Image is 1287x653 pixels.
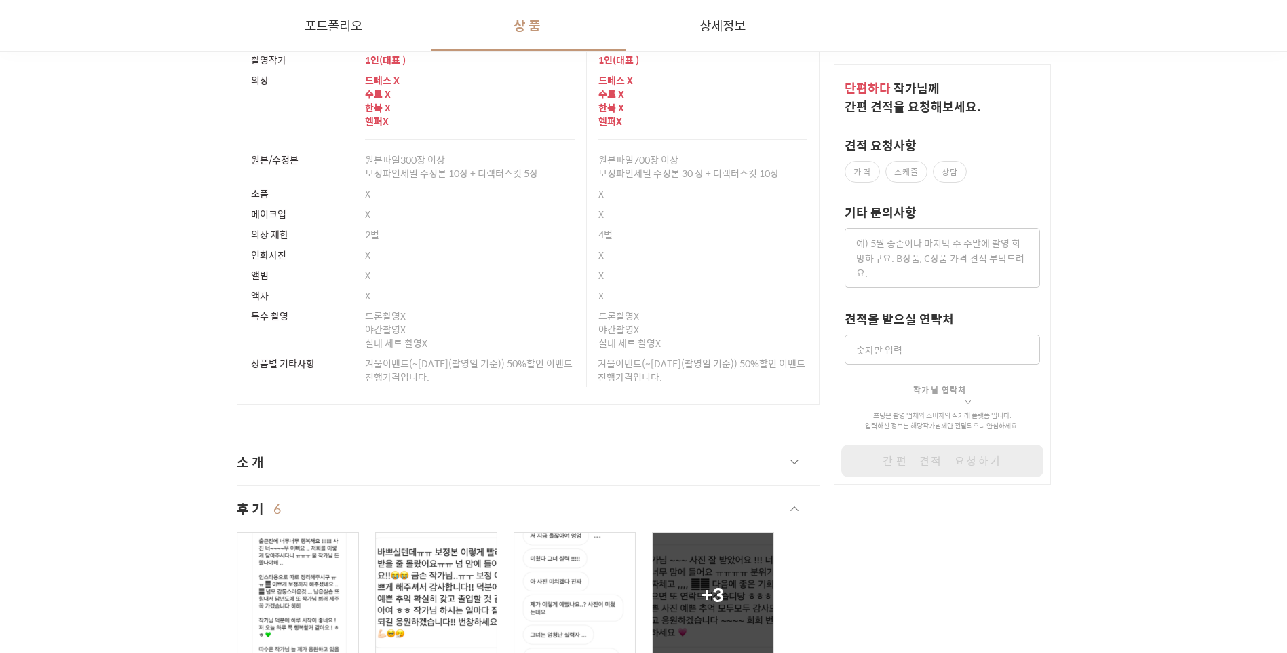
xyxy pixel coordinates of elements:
[598,356,807,384] p: 겨울이벤트(~[DATE](촬영일 기준)) 50%할인 이벤트 진행가격입니다.
[841,445,1043,477] button: 간편 견적 요청하기
[365,267,370,282] span: X
[400,166,538,181] span: 세밀 수정본 10장 + 디렉터스컷 5장
[251,244,353,265] div: 인화사진
[210,451,226,462] span: 설정
[365,227,575,241] p: 2벌
[237,453,269,472] span: 소개
[365,288,370,303] span: X
[598,100,808,114] p: 한복
[933,161,967,183] label: 상담
[616,113,622,128] span: X
[598,153,808,166] p: 원본파일
[400,308,406,323] span: X
[251,285,353,305] div: 액자
[655,335,661,350] span: X
[237,500,267,519] span: 후기
[365,166,575,180] p: 보정파일
[4,430,90,464] a: 홈
[379,52,406,67] span: ( 대표 )
[365,114,575,128] p: 헬퍼
[383,113,389,128] span: X
[400,322,406,337] span: X
[124,451,140,462] span: 대화
[845,310,954,328] label: 견적을 받으실 연락처
[251,50,353,70] div: 촬영작가
[365,206,370,221] span: X
[251,305,353,326] div: 특수 촬영
[613,52,639,67] span: ( 대표 )
[251,353,353,373] div: 상품별 기타사항
[845,79,891,97] span: 단편하다
[251,224,353,244] div: 의상 제한
[365,186,370,201] span: X
[845,161,880,183] label: 가격
[634,308,639,323] span: X
[618,100,624,115] span: X
[913,365,971,407] button: 작가님 연락처
[365,356,575,384] p: 겨울이벤트(~[DATE](촬영일 기준)) 50%할인 이벤트 진행가격입니다.
[634,166,779,181] span: 세밀 수정본 30 장 + 디렉터스컷 10장
[365,336,575,350] p: 실내 세트 촬영
[845,79,981,115] span: 작가 님께 간편 견적을 요청해보세요.
[365,87,575,100] p: 수트
[598,309,808,322] p: 드론촬영
[251,70,353,90] div: 의상
[422,335,427,350] span: X
[913,384,966,396] span: 작가님 연락처
[598,227,808,241] p: 4벌
[251,149,353,170] div: 원본/수정본
[598,166,808,180] p: 보정파일
[845,411,1040,431] p: 프딩은 촬영 업체와 소비자의 직거래 플랫폼 입니다. 입력하신 정보는 해당 작가 님께만 전달되오니 안심하세요.
[365,100,575,114] p: 한복
[618,86,624,101] span: X
[385,100,391,115] span: X
[702,580,724,608] div: + 3
[598,87,808,100] p: 수트
[237,439,820,485] button: 소개
[598,206,604,221] span: X
[365,73,575,87] p: 드레스
[43,451,51,462] span: 홈
[598,186,604,201] span: X
[845,203,917,221] label: 기타 문의사항
[598,288,604,303] span: X
[627,73,633,88] span: X
[385,86,391,101] span: X
[365,309,575,322] p: 드론촬영
[365,322,575,336] p: 야간촬영
[365,50,575,70] div: 1 인
[393,73,400,88] span: X
[598,247,604,262] span: X
[598,50,808,70] div: 1 인
[885,161,927,183] label: 스케줄
[251,204,353,224] div: 메이크업
[598,73,808,87] p: 드레스
[175,430,261,464] a: 설정
[598,114,808,128] p: 헬퍼
[251,265,353,285] div: 앨범
[845,136,917,154] label: 견적 요청사항
[400,152,445,167] span: 300장 이상
[365,247,370,262] span: X
[237,486,820,532] button: 후기6
[365,153,575,166] p: 원본파일
[251,183,353,204] div: 소품
[598,267,604,282] span: X
[634,152,678,167] span: 700장 이상
[598,336,808,350] p: 실내 세트 촬영
[90,430,175,464] a: 대화
[598,322,808,336] p: 야간촬영
[273,498,281,519] span: 6
[845,335,1040,365] input: 숫자만 입력
[634,322,639,337] span: X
